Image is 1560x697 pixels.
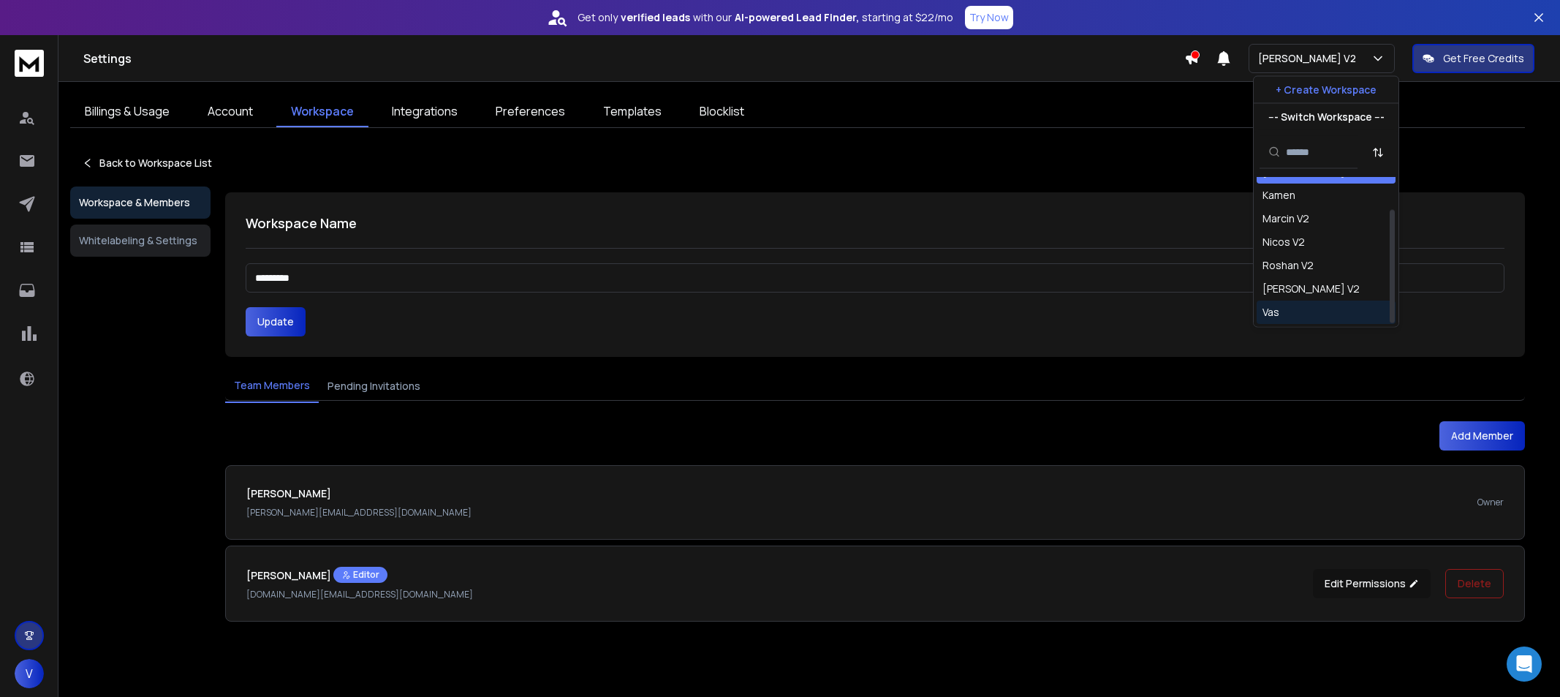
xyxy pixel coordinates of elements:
a: Integrations [377,97,472,127]
button: Update [246,307,306,336]
h1: [PERSON_NAME] [246,567,473,583]
a: Preferences [481,97,580,127]
p: [PERSON_NAME] V2 [1258,51,1362,66]
p: --- Switch Workspace --- [1268,110,1385,124]
a: Templates [588,97,676,127]
p: [PERSON_NAME][EMAIL_ADDRESS][DOMAIN_NAME] [246,507,472,519]
p: Try Now [969,10,1009,25]
button: Try Now [965,6,1013,29]
p: Get Free Credits [1443,51,1524,66]
strong: AI-powered Lead Finder, [735,10,859,25]
button: V [15,659,44,688]
div: Open Intercom Messenger [1507,647,1542,682]
button: + Create Workspace [1254,77,1398,103]
p: Owner [1477,497,1504,508]
button: Team Members [225,369,319,403]
p: Back to Workspace List [99,156,212,170]
button: Get Free Credits [1412,44,1534,73]
div: Vas [1262,305,1279,320]
button: Workspace & Members [70,187,211,219]
button: Add Member [1439,421,1525,451]
div: Marcin V2 [1262,211,1309,226]
button: Back to Workspace List [70,148,224,178]
strong: verified leads [621,10,690,25]
h1: [PERSON_NAME] [246,486,472,501]
a: Account [193,97,268,127]
p: Editor [341,569,379,581]
div: Nicos V2 [1262,235,1305,249]
h1: Settings [83,50,1184,67]
img: logo [15,50,44,77]
div: Roshan V2 [1262,258,1314,273]
a: Blocklist [685,97,759,127]
button: Delete [1445,569,1504,598]
button: Pending Invitations [319,370,429,402]
button: Sort by Sort A-Z [1363,137,1393,167]
div: [PERSON_NAME] V2 [1262,282,1360,296]
a: Workspace [276,97,368,127]
h1: Workspace Name [246,213,1504,233]
p: [DOMAIN_NAME][EMAIL_ADDRESS][DOMAIN_NAME] [246,589,473,600]
div: Kamen [1262,188,1295,203]
button: Whitelabeling & Settings [70,225,211,257]
a: Back to Workspace List [82,156,212,170]
p: Get only with our starting at $22/mo [578,10,953,25]
p: + Create Workspace [1276,83,1377,97]
a: Billings & Usage [70,97,184,127]
button: Edit Permissions [1313,569,1431,598]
